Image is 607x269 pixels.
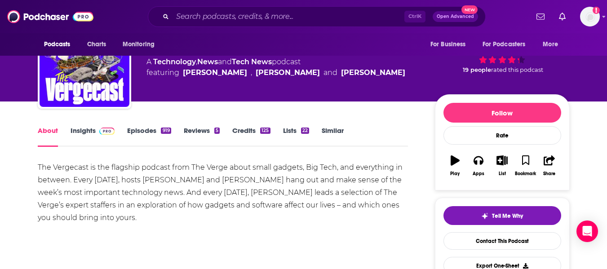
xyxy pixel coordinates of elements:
div: 125 [260,128,270,134]
div: The Vergecast is the flagship podcast from The Verge about small gadgets, Big Tech, and everythin... [38,161,408,224]
span: rated this podcast [491,66,543,73]
span: and [218,57,232,66]
a: Reviews5 [184,126,220,147]
a: Contact This Podcast [443,232,561,250]
div: Search podcasts, credits, & more... [148,6,486,27]
button: open menu [477,36,539,53]
div: List [499,171,506,176]
a: News [197,57,218,66]
span: For Podcasters [483,38,526,51]
a: Similar [322,126,344,147]
button: open menu [38,36,82,53]
input: Search podcasts, credits, & more... [173,9,404,24]
button: Bookmark [514,150,537,182]
img: User Profile [580,7,600,26]
button: Apps [467,150,490,182]
img: Podchaser Pro [99,128,115,135]
button: Follow [443,103,561,123]
img: The Vergecast [40,17,129,107]
a: Technology [153,57,196,66]
a: Credits125 [232,126,270,147]
a: Nilay Patel [256,67,320,78]
div: 5 [214,128,220,134]
div: 22 [301,128,309,134]
div: 919 [161,128,171,134]
span: Open Advanced [437,14,474,19]
img: Podchaser - Follow, Share and Rate Podcasts [7,8,93,25]
div: Bookmark [515,171,536,176]
a: Show notifications dropdown [555,9,569,24]
a: Episodes919 [127,126,171,147]
span: , [251,67,252,78]
svg: Add a profile image [593,7,600,14]
button: open menu [116,36,166,53]
a: Show notifications dropdown [533,9,548,24]
span: For Business [430,38,466,51]
a: David Pierce [183,67,247,78]
div: Open Intercom Messenger [576,220,598,242]
a: Lists22 [283,126,309,147]
div: Share [543,171,555,176]
div: Apps [473,171,484,176]
button: open menu [424,36,477,53]
a: Alex Cranz [341,67,405,78]
span: Podcasts [44,38,71,51]
div: Play [450,171,460,176]
img: tell me why sparkle [481,212,488,220]
div: A podcast [146,57,405,78]
button: Play [443,150,467,182]
span: 19 people [463,66,491,73]
span: and [323,67,337,78]
span: More [543,38,558,51]
button: open menu [536,36,569,53]
a: About [38,126,58,147]
span: , [196,57,197,66]
a: InsightsPodchaser Pro [71,126,115,147]
button: tell me why sparkleTell Me Why [443,206,561,225]
span: Charts [87,38,106,51]
span: Tell Me Why [492,212,523,220]
span: featuring [146,67,405,78]
span: Logged in as ABolliger [580,7,600,26]
button: Show profile menu [580,7,600,26]
span: New [461,5,478,14]
button: Open AdvancedNew [433,11,478,22]
span: Ctrl K [404,11,425,22]
a: Tech News [232,57,272,66]
button: List [490,150,514,182]
a: Charts [81,36,112,53]
button: Share [537,150,561,182]
div: Rate [443,126,561,145]
span: Monitoring [123,38,155,51]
